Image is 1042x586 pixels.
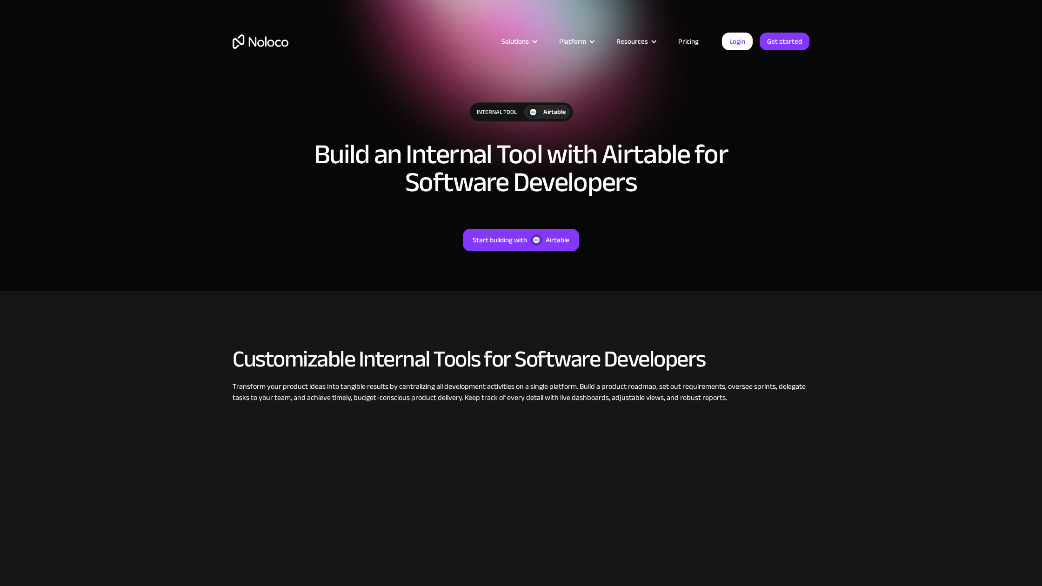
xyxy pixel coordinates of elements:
div: Solutions [490,35,548,47]
div: Internal Tool [470,103,524,121]
a: Pricing [667,35,710,47]
div: Resources [616,35,648,47]
a: Get started [760,33,809,50]
a: Start building withAirtable [463,229,579,251]
div: Resources [605,35,667,47]
div: Platform [559,35,586,47]
a: Login [722,33,753,50]
div: Airtable [543,107,566,117]
h2: Customizable Internal Tools for Software Developers [233,346,809,372]
div: Start building with [473,234,527,246]
div: Solutions [501,35,529,47]
div: Platform [548,35,605,47]
a: home [233,34,288,49]
div: Transform your product ideas into tangible results by centralizing all development activities on ... [233,381,809,403]
h1: Build an Internal Tool with Airtable for Software Developers [312,140,730,196]
div: Airtable [546,234,569,246]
